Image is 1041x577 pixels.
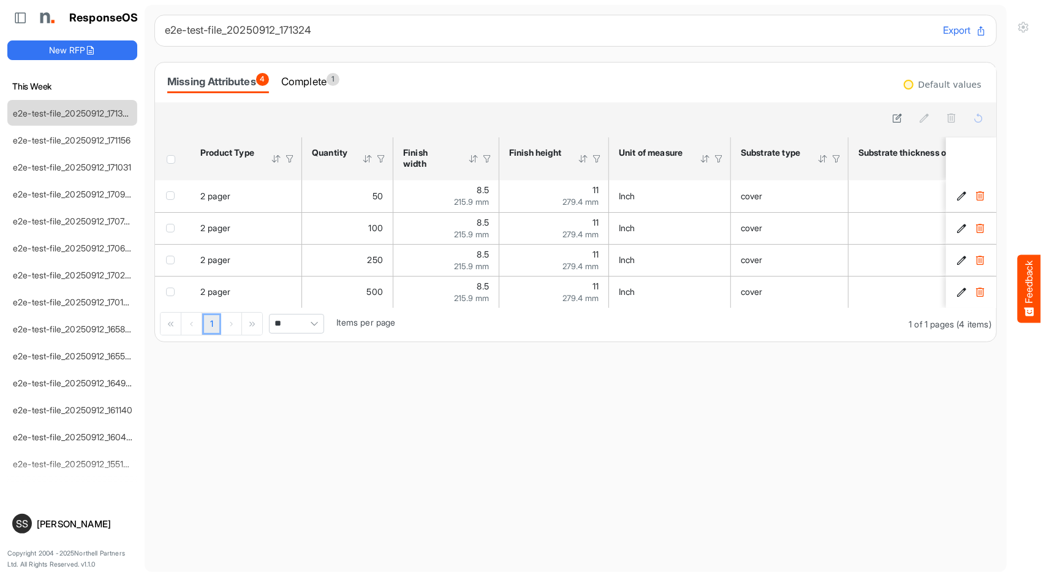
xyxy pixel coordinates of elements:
a: e2e-test-file_20250912_160454 [13,432,137,442]
button: Export [943,23,986,39]
div: [PERSON_NAME] [37,519,132,529]
a: e2e-test-file_20250912_170636 [13,243,135,253]
td: 80 is template cell Column Header httpsnorthellcomontologiesmapping-rulesmaterialhasmaterialthick... [849,276,1031,308]
td: 703a6162-4211-4756-92ff-f80a1bf8cb28 is template cell Column Header [946,276,999,308]
h1: ResponseOS [69,12,138,25]
span: Inch [619,191,635,201]
th: Header checkbox [155,137,191,180]
span: 100 [369,223,383,233]
td: 2 pager is template cell Column Header product-type [191,276,302,308]
a: e2e-test-file_20250912_165500 [13,351,137,361]
a: e2e-test-file_20250912_170108 [13,297,134,307]
td: 500 is template cell Column Header httpsnorthellcomontologiesmapping-rulesorderhasquantity [302,276,393,308]
div: Pager Container [155,308,996,342]
span: 8.5 [477,249,489,259]
span: 1 of 1 pages [909,319,954,329]
button: Feedback [1018,254,1041,323]
button: Edit [956,254,968,266]
a: e2e-test-file_20250912_165858 [13,324,135,334]
span: 4 [256,73,269,86]
button: Edit [956,286,968,298]
div: Filter Icon [591,153,602,164]
div: Finish height [509,147,562,158]
td: 8.5 is template cell Column Header httpsnorthellcomontologiesmapping-rulesmeasurementhasfinishsiz... [393,180,499,212]
span: 500 [367,286,383,297]
td: cover is template cell Column Header httpsnorthellcomontologiesmapping-rulesmaterialhassubstratem... [731,244,849,276]
span: Inch [619,223,635,233]
div: Go to first page [161,313,181,335]
span: SS [16,519,28,529]
td: 80 is template cell Column Header httpsnorthellcomontologiesmapping-rulesmaterialhasmaterialthick... [849,180,1031,212]
span: 279.4 mm [562,229,599,239]
span: 8.5 [477,281,489,291]
td: cover is template cell Column Header httpsnorthellcomontologiesmapping-rulesmaterialhassubstratem... [731,212,849,244]
div: Default values [918,80,982,89]
div: Product Type [200,147,255,158]
td: 11 is template cell Column Header httpsnorthellcomontologiesmapping-rulesmeasurementhasfinishsize... [499,180,609,212]
div: Go to next page [221,313,242,335]
td: Inch is template cell Column Header httpsnorthellcomontologiesmapping-rulesmeasurementhasunitofme... [609,212,731,244]
span: Pagerdropdown [269,314,324,334]
a: e2e-test-file_20250912_170747 [13,216,134,226]
span: 50 [373,191,383,201]
td: 8.5 is template cell Column Header httpsnorthellcomontologiesmapping-rulesmeasurementhasfinishsiz... [393,244,499,276]
a: e2e-test-file_20250912_171031 [13,162,132,172]
td: Inch is template cell Column Header httpsnorthellcomontologiesmapping-rulesmeasurementhasunitofme... [609,180,731,212]
td: f1394123-5882-4e11-b1b7-c88dc1841dbc is template cell Column Header [946,180,999,212]
td: 2 pager is template cell Column Header product-type [191,244,302,276]
td: 11 is template cell Column Header httpsnorthellcomontologiesmapping-rulesmeasurementhasfinishsize... [499,276,609,308]
span: 11 [592,185,599,195]
span: Items per page [336,317,395,327]
span: cover [741,254,763,265]
a: e2e-test-file_20250912_170222 [13,270,135,280]
td: checkbox [155,244,191,276]
td: cover is template cell Column Header httpsnorthellcomontologiesmapping-rulesmaterialhassubstratem... [731,276,849,308]
span: 215.9 mm [454,229,489,239]
button: Delete [974,190,986,202]
td: 100 is template cell Column Header httpsnorthellcomontologiesmapping-rulesorderhasquantity [302,212,393,244]
div: Missing Attributes [167,73,269,90]
td: 41843380-c09f-4032-9f49-3c58bc09e402 is template cell Column Header [946,244,999,276]
span: cover [741,286,763,297]
div: Substrate thickness or weight [858,147,983,158]
span: 2 pager [200,286,230,297]
div: Complete [281,73,339,90]
img: Northell [34,6,58,30]
a: e2e-test-file_20250912_171324 [13,108,134,118]
h6: This Week [7,80,137,93]
td: 50 is template cell Column Header httpsnorthellcomontologiesmapping-rulesorderhasquantity [302,180,393,212]
p: Copyright 2004 - 2025 Northell Partners Ltd. All Rights Reserved. v 1.1.0 [7,548,137,570]
button: Edit [956,190,968,202]
td: Inch is template cell Column Header httpsnorthellcomontologiesmapping-rulesmeasurementhasunitofme... [609,276,731,308]
span: 215.9 mm [454,197,489,207]
div: Substrate type [741,147,801,158]
td: cover is template cell Column Header httpsnorthellcomontologiesmapping-rulesmaterialhassubstratem... [731,180,849,212]
button: Delete [974,286,986,298]
span: 2 pager [200,254,230,265]
span: 279.4 mm [562,293,599,303]
button: Delete [974,254,986,266]
span: cover [741,191,763,201]
div: Filter Icon [831,153,842,164]
span: cover [741,223,763,233]
span: 215.9 mm [454,293,489,303]
td: 250 is template cell Column Header httpsnorthellcomontologiesmapping-rulesorderhasquantity [302,244,393,276]
div: Filter Icon [284,153,295,164]
div: Unit of measure [619,147,684,158]
td: 80 is template cell Column Header httpsnorthellcomontologiesmapping-rulesmaterialhasmaterialthick... [849,212,1031,244]
td: checkbox [155,180,191,212]
span: 250 [368,254,383,265]
td: 2 pager is template cell Column Header product-type [191,212,302,244]
a: e2e-test-file_20250912_170908 [13,189,136,199]
td: 40fddfaa-ac37-4130-9b40-f5f7758a51b9 is template cell Column Header [946,212,999,244]
div: Go to previous page [181,313,202,335]
td: 8.5 is template cell Column Header httpsnorthellcomontologiesmapping-rulesmeasurementhasfinishsiz... [393,212,499,244]
span: 11 [592,217,599,227]
td: 2 pager is template cell Column Header product-type [191,180,302,212]
span: 2 pager [200,223,230,233]
span: 1 [327,73,339,86]
td: 11 is template cell Column Header httpsnorthellcomontologiesmapping-rulesmeasurementhasfinishsize... [499,212,609,244]
a: e2e-test-file_20250912_164942 [13,378,137,388]
div: Filter Icon [376,153,387,164]
a: Page 1 of 1 Pages [202,313,221,335]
